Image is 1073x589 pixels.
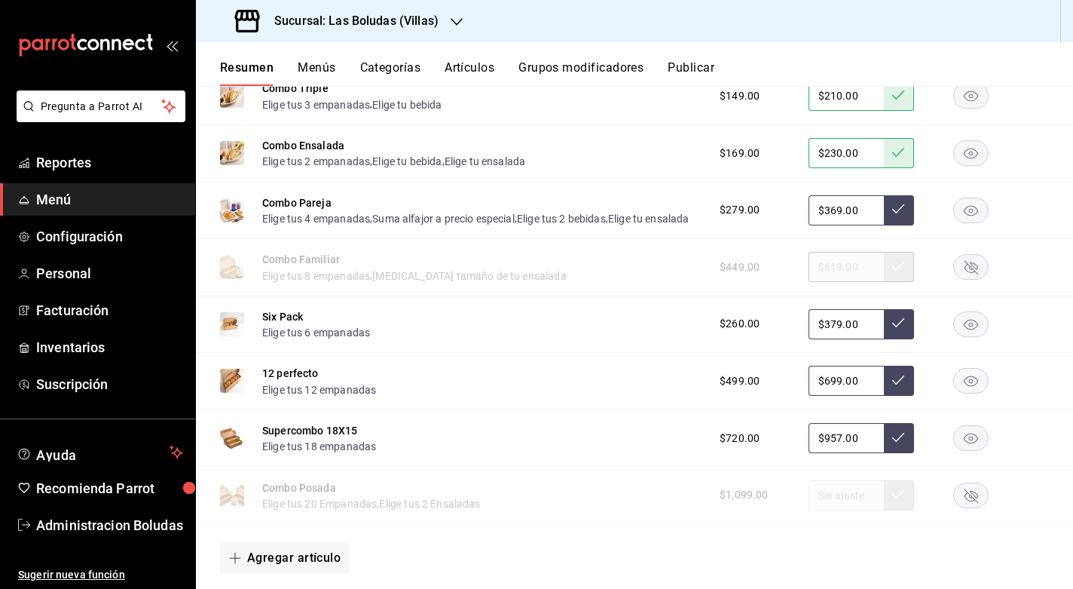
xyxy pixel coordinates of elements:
[41,99,162,115] span: Pregunta a Parrot AI
[262,423,357,438] button: Supercombo 18X15
[262,439,376,454] button: Elige tus 18 empanadas
[262,96,442,112] div: ,
[809,423,884,453] input: Sin ajuste
[262,97,370,112] button: Elige tus 3 empanadas
[809,138,884,168] input: Sin ajuste
[262,211,370,226] button: Elige tus 4 empanadas
[36,189,183,210] span: Menú
[608,211,689,226] button: Elige tu ensalada
[720,202,760,218] span: $279.00
[220,198,244,222] img: Preview
[220,60,274,86] button: Resumen
[220,542,350,574] button: Agregar artículo
[220,60,1073,86] div: navigation tabs
[809,81,884,111] input: Sin ajuste
[720,88,760,104] span: $149.00
[262,154,370,169] button: Elige tus 2 empanadas
[262,195,332,210] button: Combo Pareja
[36,515,183,535] span: Administracion Boludas
[262,325,370,340] button: Elige tus 6 empanadas
[720,431,760,446] span: $720.00
[517,211,606,226] button: Elige tus 2 bebidas
[220,312,244,336] img: Preview
[720,373,760,389] span: $499.00
[262,309,303,324] button: Six Pack
[11,109,185,125] a: Pregunta a Parrot AI
[36,478,183,499] span: Recomienda Parrot
[220,141,244,165] img: Preview
[166,39,178,51] button: open_drawer_menu
[36,337,183,357] span: Inventarios
[445,60,494,86] button: Artículos
[262,153,525,169] div: , ,
[36,300,183,321] span: Facturación
[220,84,244,108] img: Preview
[298,60,335,86] button: Menús
[18,567,183,583] span: Sugerir nueva función
[720,316,760,332] span: $260.00
[372,154,442,169] button: Elige tu bebida
[17,90,185,122] button: Pregunta a Parrot AI
[372,211,515,226] button: Suma alfajor a precio especial
[809,309,884,339] input: Sin ajuste
[262,81,329,96] button: Combo Triple
[36,226,183,247] span: Configuración
[220,426,244,450] img: Preview
[372,97,442,112] button: Elige tu bebida
[809,366,884,396] input: Sin ajuste
[262,12,439,30] h3: Sucursal: Las Boludas (Villas)
[360,60,421,86] button: Categorías
[668,60,714,86] button: Publicar
[262,366,319,381] button: 12 perfecto
[262,382,376,397] button: Elige tus 12 empanadas
[809,195,884,225] input: Sin ajuste
[262,210,689,226] div: , , ,
[518,60,643,86] button: Grupos modificadores
[445,154,526,169] button: Elige tu ensalada
[36,263,183,284] span: Personal
[262,138,344,153] button: Combo Ensalada
[220,369,244,393] img: Preview
[36,374,183,394] span: Suscripción
[36,152,183,173] span: Reportes
[720,146,760,161] span: $169.00
[36,443,164,462] span: Ayuda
